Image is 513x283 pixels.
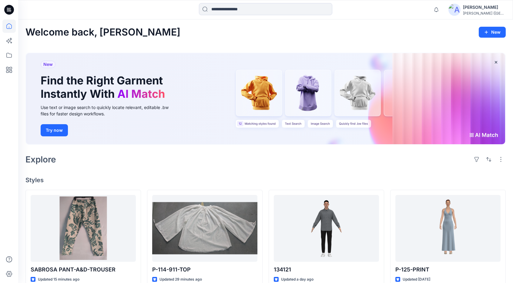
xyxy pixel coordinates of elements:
h4: Styles [25,176,506,184]
a: 134121 [274,195,379,262]
span: AI Match [117,87,165,101]
div: Use text or image search to quickly locate relevant, editable .bw files for faster design workflows. [41,104,177,117]
p: P-114-911-TOP [152,265,257,274]
p: SABROSA PANT-A&D-TROUSER [31,265,136,274]
p: Updated 29 minutes ago [159,276,202,283]
p: Updated a day ago [281,276,313,283]
p: 134121 [274,265,379,274]
div: [PERSON_NAME] [463,4,505,11]
span: New [43,61,53,68]
a: P-125-PRINT [395,195,501,262]
p: Updated 15 minutes ago [38,276,79,283]
a: P-114-911-TOP [152,195,257,262]
p: Updated [DATE] [403,276,430,283]
button: New [479,27,506,38]
a: SABROSA PANT-A&D-TROUSER [31,195,136,262]
button: Try now [41,124,68,136]
p: P-125-PRINT [395,265,501,274]
div: [PERSON_NAME] ([GEOGRAPHIC_DATA]) Exp... [463,11,505,15]
img: avatar [448,4,461,16]
h2: Explore [25,155,56,164]
h1: Find the Right Garment Instantly With [41,74,168,100]
h2: Welcome back, [PERSON_NAME] [25,27,180,38]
